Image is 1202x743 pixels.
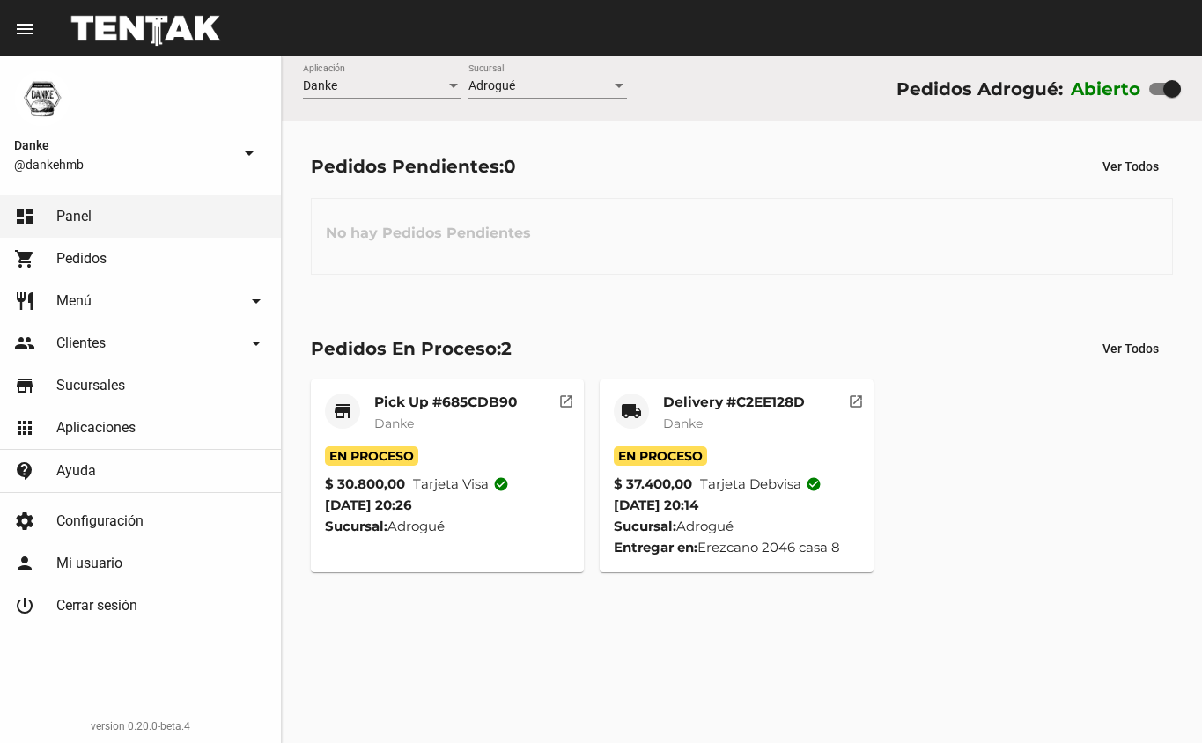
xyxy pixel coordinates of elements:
[14,206,35,227] mat-icon: dashboard
[493,476,509,492] mat-icon: check_circle
[614,474,692,495] strong: $ 37.400,00
[504,156,516,177] span: 0
[14,291,35,312] mat-icon: restaurant
[1128,673,1184,725] iframe: chat widget
[621,401,642,422] mat-icon: local_shipping
[56,512,144,530] span: Configuración
[1102,342,1159,356] span: Ver Todos
[614,518,676,534] strong: Sucursal:
[14,248,35,269] mat-icon: shopping_cart
[501,338,512,359] span: 2
[56,292,92,310] span: Menú
[374,416,414,431] span: Danke
[56,419,136,437] span: Aplicaciones
[14,460,35,482] mat-icon: contact_support
[246,333,267,354] mat-icon: arrow_drop_down
[56,555,122,572] span: Mi usuario
[663,394,805,411] mat-card-title: Delivery #C2EE128D
[325,516,571,537] div: Adrogué
[239,143,260,164] mat-icon: arrow_drop_down
[311,152,516,180] div: Pedidos Pendientes:
[56,335,106,352] span: Clientes
[413,474,509,495] span: Tarjeta visa
[14,375,35,396] mat-icon: store
[56,377,125,394] span: Sucursales
[614,516,859,537] div: Adrogué
[56,250,107,268] span: Pedidos
[56,462,96,480] span: Ayuda
[558,391,574,407] mat-icon: open_in_new
[14,156,232,173] span: @dankehmb
[56,597,137,614] span: Cerrar sesión
[14,70,70,127] img: 1d4517d0-56da-456b-81f5-6111ccf01445.png
[1071,75,1141,103] label: Abierto
[896,75,1063,103] div: Pedidos Adrogué:
[614,497,698,513] span: [DATE] 20:14
[1088,333,1173,364] button: Ver Todos
[14,717,267,735] div: version 0.20.0-beta.4
[1102,159,1159,173] span: Ver Todos
[1088,151,1173,182] button: Ver Todos
[325,474,405,495] strong: $ 30.800,00
[14,333,35,354] mat-icon: people
[325,518,387,534] strong: Sucursal:
[614,537,859,558] div: Erezcano 2046 casa 8
[14,553,35,574] mat-icon: person
[246,291,267,312] mat-icon: arrow_drop_down
[614,539,697,555] strong: Entregar en:
[14,511,35,532] mat-icon: settings
[663,416,703,431] span: Danke
[325,446,418,466] span: En Proceso
[311,335,512,363] div: Pedidos En Proceso:
[848,391,864,407] mat-icon: open_in_new
[56,208,92,225] span: Panel
[14,135,232,156] span: Danke
[14,417,35,438] mat-icon: apps
[312,207,545,260] h3: No hay Pedidos Pendientes
[14,595,35,616] mat-icon: power_settings_new
[614,446,707,466] span: En Proceso
[374,394,517,411] mat-card-title: Pick Up #685CDB90
[325,497,412,513] span: [DATE] 20:26
[303,78,337,92] span: Danke
[468,78,515,92] span: Adrogué
[332,401,353,422] mat-icon: store
[14,18,35,40] mat-icon: menu
[806,476,822,492] mat-icon: check_circle
[700,474,822,495] span: Tarjeta debvisa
